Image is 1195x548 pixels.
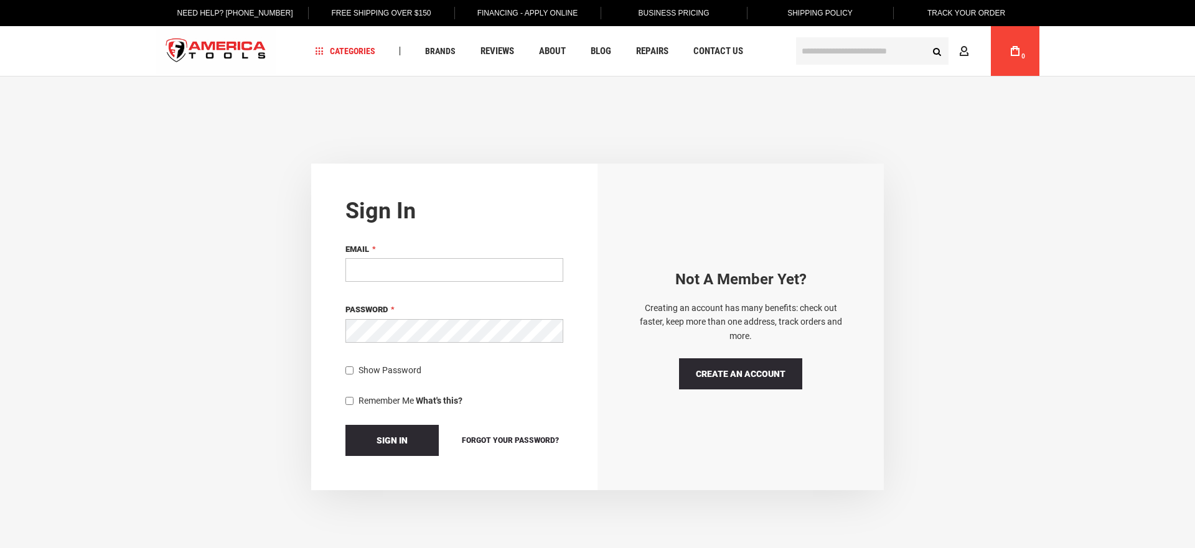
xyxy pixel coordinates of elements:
[632,301,850,343] p: Creating an account has many benefits: check out faster, keep more than one address, track orders...
[693,47,743,56] span: Contact Us
[419,43,461,60] a: Brands
[457,434,563,447] a: Forgot Your Password?
[679,358,802,389] a: Create an Account
[358,365,421,375] span: Show Password
[345,305,388,314] span: Password
[688,43,749,60] a: Contact Us
[345,425,439,456] button: Sign In
[480,47,514,56] span: Reviews
[1003,26,1027,76] a: 0
[475,43,520,60] a: Reviews
[156,28,276,75] img: America Tools
[585,43,617,60] a: Blog
[925,39,949,63] button: Search
[425,47,456,55] span: Brands
[630,43,674,60] a: Repairs
[345,198,416,224] strong: Sign in
[377,435,408,445] span: Sign In
[787,9,853,17] span: Shipping Policy
[636,47,668,56] span: Repairs
[416,396,462,406] strong: What's this?
[591,47,611,56] span: Blog
[1021,53,1025,60] span: 0
[156,28,276,75] a: store logo
[696,369,785,379] span: Create an Account
[675,271,807,288] strong: Not a Member yet?
[533,43,571,60] a: About
[462,436,559,445] span: Forgot Your Password?
[345,244,369,254] span: Email
[310,43,381,60] a: Categories
[358,396,414,406] span: Remember Me
[316,47,375,55] span: Categories
[539,47,566,56] span: About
